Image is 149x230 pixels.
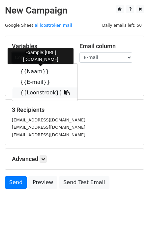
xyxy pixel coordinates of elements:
span: Daily emails left: 50 [100,22,144,29]
small: [EMAIL_ADDRESS][DOMAIN_NAME] [12,117,85,122]
a: Send Test Email [59,176,109,189]
iframe: Chat Widget [116,198,149,230]
a: Preview [28,176,57,189]
div: Example: [URL][DOMAIN_NAME] [8,48,74,64]
a: ai loostroken mail [35,23,72,28]
h5: Advanced [12,155,137,163]
a: {{Naam}} [12,66,77,77]
small: [EMAIL_ADDRESS][DOMAIN_NAME] [12,125,85,130]
h5: Variables [12,43,70,50]
a: {{Loonstrook}} [12,87,77,98]
a: Daily emails left: 50 [100,23,144,28]
h2: New Campaign [5,5,144,16]
small: Google Sheet: [5,23,72,28]
small: [EMAIL_ADDRESS][DOMAIN_NAME] [12,132,85,137]
h5: Email column [79,43,137,50]
h5: 3 Recipients [12,106,137,114]
a: {{E-mail}} [12,77,77,87]
a: Send [5,176,27,189]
